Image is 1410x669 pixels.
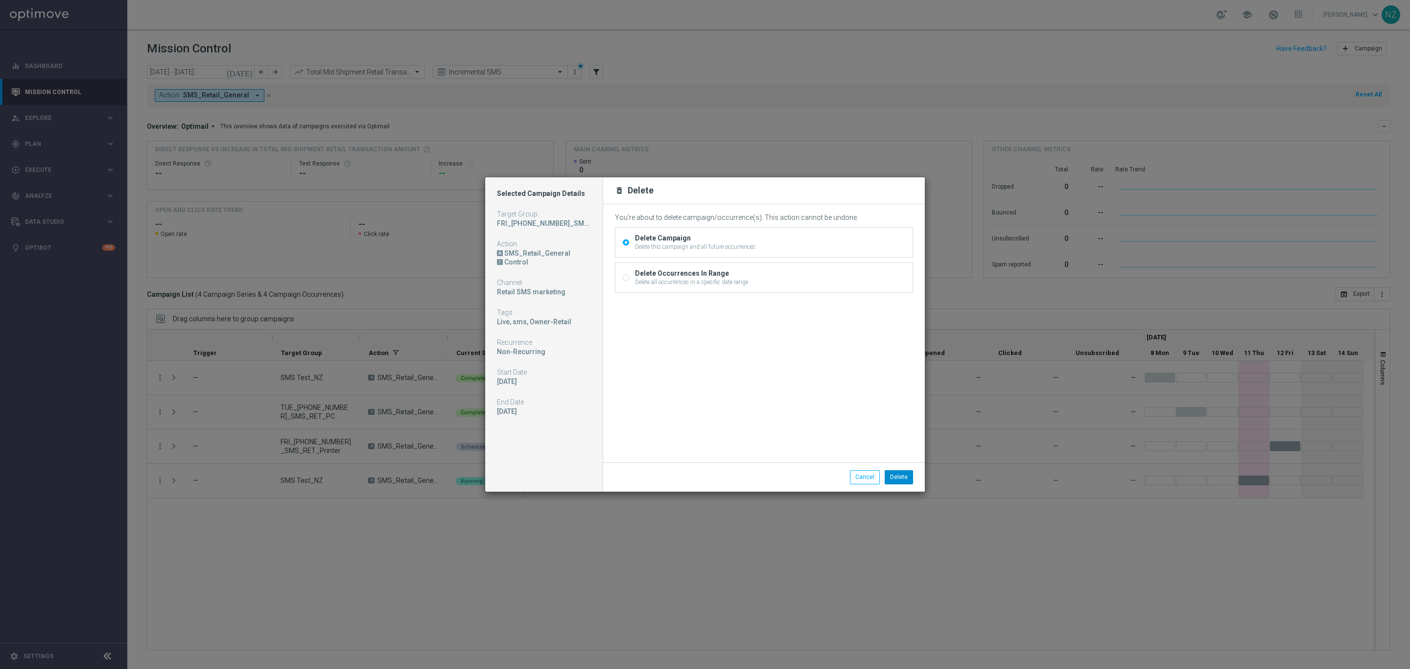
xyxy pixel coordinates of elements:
[885,470,913,484] button: Delete
[497,239,591,248] div: Action
[497,278,591,287] div: Channel
[497,338,591,347] div: Recurrence
[497,407,591,416] div: 12 Sep 2025, Friday
[497,308,591,317] div: Tags
[497,368,591,377] div: Start Date
[497,259,503,265] div: /
[497,398,591,406] div: End Date
[635,234,755,242] div: Delete Campaign
[497,377,591,386] div: 12 Sep 2025, Friday
[497,249,591,258] div: SMS_Retail_General
[497,219,591,228] div: FRI_20250912_SMS_RET_Printer
[497,189,591,198] h1: Selected Campaign Details
[615,214,913,222] div: You’re about to delete campaign/occurrence(s). This action cannot be undone.
[504,249,591,258] div: SMS_Retail_General
[635,278,748,287] div: Delete all occurrences in a specific date range
[497,347,591,356] div: Non-Recurring
[497,317,591,326] div: Live, sms, Owner-Retail
[504,258,591,266] div: Control
[497,258,591,266] div: DN
[615,186,624,195] i: delete_forever
[635,269,748,278] div: Delete Occurrences In Range
[635,242,755,251] div: Delete this campaign and all future occurrences
[628,185,654,196] h2: Delete
[497,287,591,296] div: Retail SMS marketing
[497,250,503,256] div: A
[850,470,880,484] button: Cancel
[497,210,591,218] div: Target Group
